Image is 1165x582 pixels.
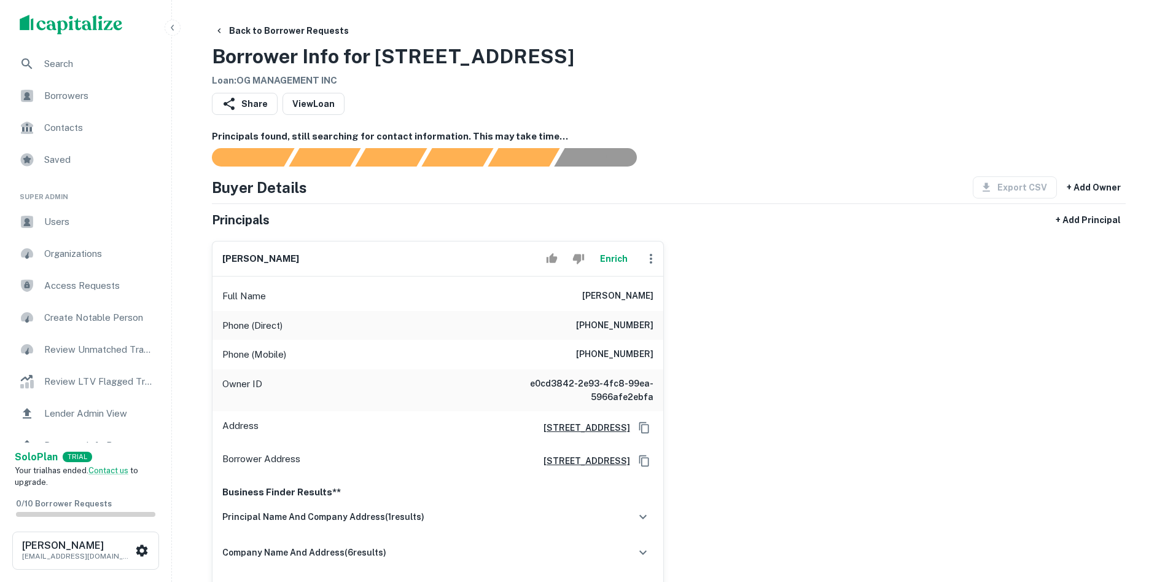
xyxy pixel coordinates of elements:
span: Access Requests [44,278,154,293]
a: [STREET_ADDRESS] [534,421,630,435]
h6: [PHONE_NUMBER] [576,318,653,333]
button: Back to Borrower Requests [209,20,354,42]
div: AI fulfillment process complete. [555,148,652,167]
span: Your trial has ended. to upgrade. [15,466,138,487]
div: Your request is received and processing... [289,148,360,167]
button: Accept [541,246,563,271]
a: Saved [10,145,162,175]
iframe: Chat Widget [1104,484,1165,543]
span: 0 / 10 Borrower Requests [16,499,112,508]
button: Reject [567,246,589,271]
div: Principals found, still searching for contact information. This may take time... [488,148,559,167]
div: TRIAL [63,452,92,462]
span: Organizations [44,246,154,261]
h6: Loan : OG MANAGEMENT INC [212,74,574,88]
a: Create Notable Person [10,303,162,332]
span: Search [44,57,154,71]
a: Contact us [88,466,128,475]
button: Copy Address [635,419,653,437]
span: Review Unmatched Transactions [44,342,154,357]
a: Access Requests [10,271,162,301]
a: Borrowers [10,81,162,111]
div: Sending borrower request to AI... [197,148,289,167]
a: Organizations [10,239,162,269]
a: Review Unmatched Transactions [10,335,162,364]
a: SoloPlan [15,450,58,465]
span: Review LTV Flagged Transactions [44,374,154,389]
h4: Buyer Details [212,176,307,199]
p: Business Finder Results** [222,485,653,500]
a: Review LTV Flagged Transactions [10,367,162,396]
p: [EMAIL_ADDRESS][DOMAIN_NAME] [22,551,133,562]
p: Address [222,419,259,437]
span: Users [44,214,154,229]
button: + Add Principal [1051,209,1126,231]
a: Lender Admin View [10,399,162,428]
a: ViewLoan [282,93,345,115]
div: Principals found, AI now looking for contact information... [421,148,493,167]
img: capitalize-logo.png [20,15,123,34]
p: Owner ID [222,377,262,404]
span: Borrower Info Requests [44,438,154,453]
h6: e0cd3842-2e93-4fc8-99ea-5966afe2ebfa [506,377,653,404]
strong: Solo Plan [15,451,58,463]
button: Share [212,93,278,115]
button: Enrich [594,246,634,271]
span: Borrowers [44,88,154,103]
button: Copy Address [635,452,653,470]
p: Phone (Direct) [222,318,282,333]
button: [PERSON_NAME][EMAIL_ADDRESS][DOMAIN_NAME] [12,532,159,570]
li: Super Admin [10,177,162,207]
h6: company name and address ( 6 results) [222,546,386,559]
span: Saved [44,152,154,167]
h6: [PHONE_NUMBER] [576,347,653,362]
a: Contacts [10,113,162,143]
a: Search [10,49,162,79]
button: + Add Owner [1062,176,1126,199]
span: Contacts [44,120,154,135]
h6: Principals found, still searching for contact information. This may take time... [212,130,1126,144]
h3: Borrower Info for [STREET_ADDRESS] [212,42,574,71]
span: Create Notable Person [44,310,154,325]
a: [STREET_ADDRESS] [534,454,630,468]
p: Phone (Mobile) [222,347,286,362]
span: Lender Admin View [44,406,154,421]
h5: Principals [212,211,270,229]
p: Borrower Address [222,452,300,470]
h6: [PERSON_NAME] [582,289,653,304]
p: Full Name [222,289,266,304]
a: Users [10,207,162,237]
a: Borrower Info Requests [10,431,162,460]
h6: principal name and company address ( 1 results) [222,510,424,524]
h6: [PERSON_NAME] [22,541,133,551]
div: Documents found, AI parsing details... [355,148,427,167]
h6: [PERSON_NAME] [222,252,299,266]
